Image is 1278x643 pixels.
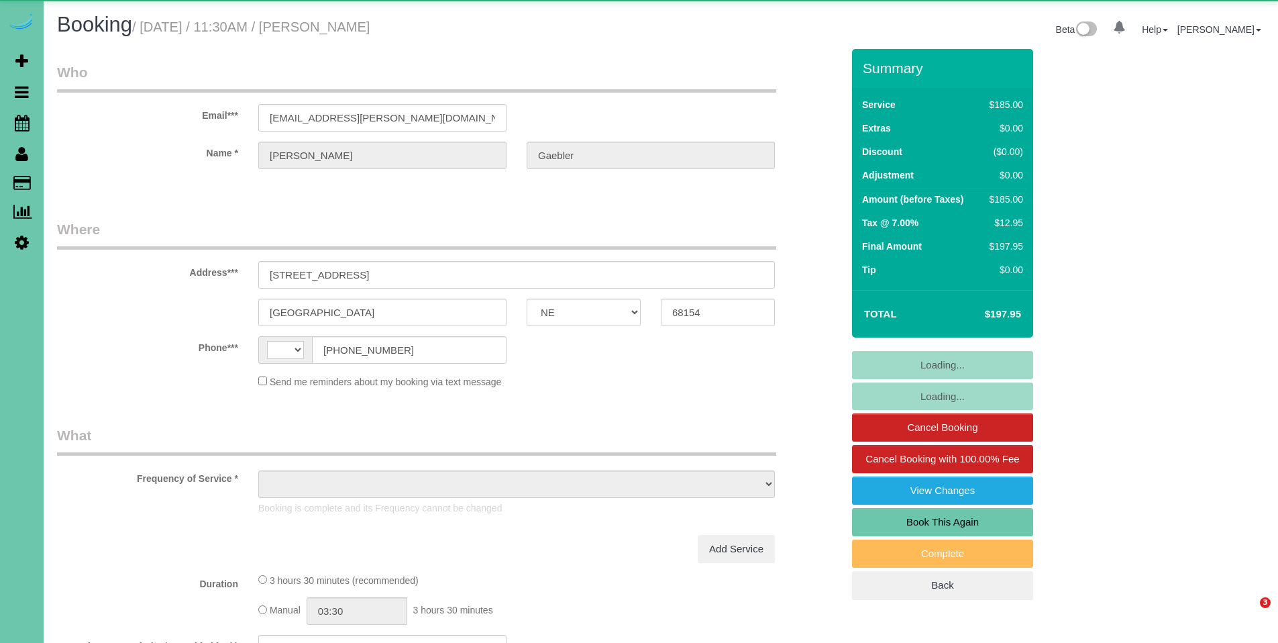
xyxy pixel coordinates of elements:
[1177,24,1261,35] a: [PERSON_NAME]
[132,19,370,34] small: / [DATE] / 11:30AM / [PERSON_NAME]
[863,60,1026,76] h3: Summary
[270,575,419,586] span: 3 hours 30 minutes (recommended)
[984,121,1023,135] div: $0.00
[57,62,776,93] legend: Who
[852,508,1033,536] a: Book This Again
[852,445,1033,473] a: Cancel Booking with 100.00% Fee
[1075,21,1097,39] img: New interface
[864,308,897,319] strong: Total
[865,453,1019,464] span: Cancel Booking with 100.00% Fee
[47,573,248,591] label: Duration
[270,377,502,387] span: Send me reminders about my booking via text message
[984,240,1023,253] div: $197.95
[862,240,922,253] label: Final Amount
[852,571,1033,599] a: Back
[984,193,1023,206] div: $185.00
[945,309,1021,320] h4: $197.95
[862,121,891,135] label: Extras
[8,13,35,32] img: Automaid Logo
[984,145,1023,158] div: ($0.00)
[413,605,493,616] span: 3 hours 30 minutes
[1056,24,1098,35] a: Beta
[57,13,132,36] span: Booking
[862,193,963,206] label: Amount (before Taxes)
[984,168,1023,182] div: $0.00
[862,145,902,158] label: Discount
[984,263,1023,277] div: $0.00
[984,216,1023,230] div: $12.95
[852,413,1033,442] a: Cancel Booking
[1260,597,1271,608] span: 3
[852,477,1033,505] a: View Changes
[57,426,776,456] legend: What
[57,219,776,250] legend: Where
[862,168,914,182] label: Adjustment
[862,98,896,111] label: Service
[258,501,775,515] p: Booking is complete and its Frequency cannot be changed
[1232,597,1265,630] iframe: Intercom live chat
[984,98,1023,111] div: $185.00
[1142,24,1168,35] a: Help
[862,216,918,230] label: Tax @ 7.00%
[47,467,248,485] label: Frequency of Service *
[698,535,775,563] a: Add Service
[862,263,876,277] label: Tip
[270,605,301,616] span: Manual
[47,142,248,160] label: Name *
